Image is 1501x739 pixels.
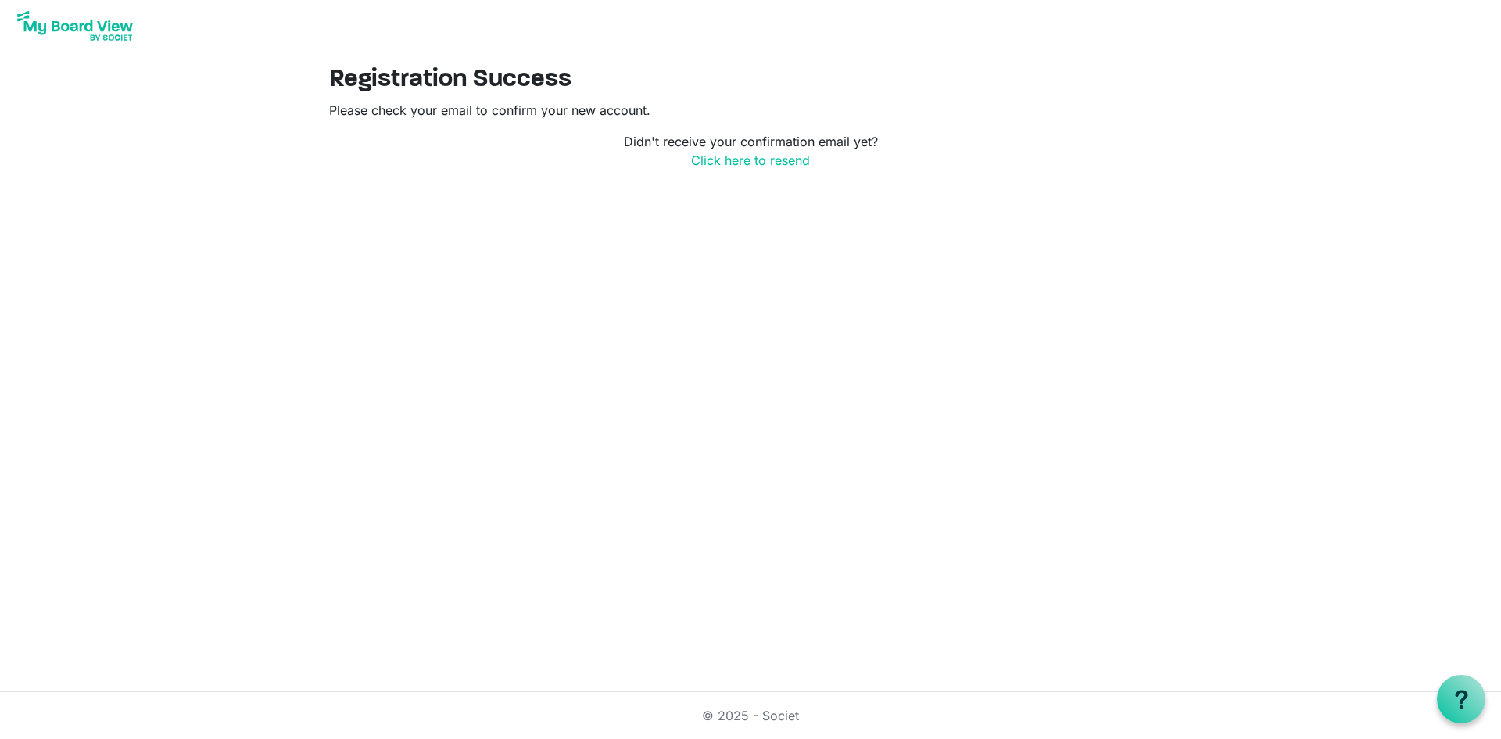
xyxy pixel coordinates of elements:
p: Didn't receive your confirmation email yet? [329,132,1172,170]
img: My Board View Logo [13,6,138,45]
a: Click here to resend [691,152,810,168]
h2: Registration Success [329,65,1172,95]
a: © 2025 - Societ [702,708,799,723]
p: Please check your email to confirm your new account. [329,101,1172,120]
